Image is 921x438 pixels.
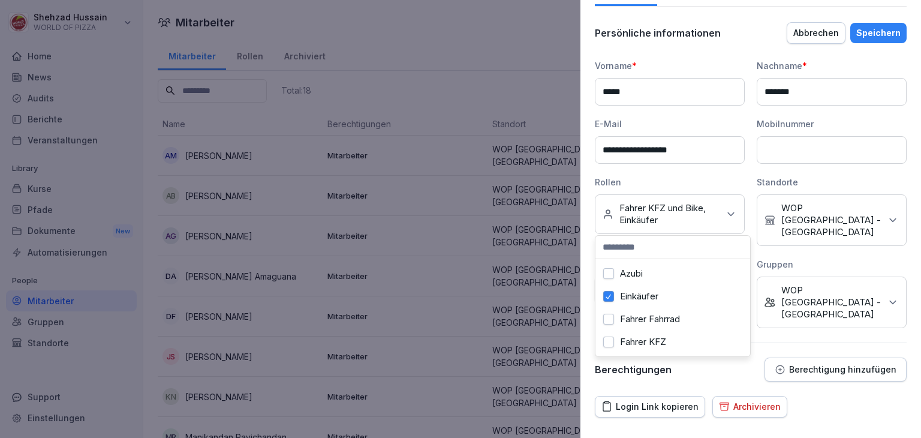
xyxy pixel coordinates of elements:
[757,118,907,130] div: Mobilnummer
[781,202,881,238] p: WOP [GEOGRAPHIC_DATA] - [GEOGRAPHIC_DATA]
[757,176,907,188] div: Standorte
[781,284,881,320] p: WOP [GEOGRAPHIC_DATA] - [GEOGRAPHIC_DATA]
[757,59,907,72] div: Nachname
[765,358,907,382] button: Berechtigung hinzufügen
[620,314,680,325] label: Fahrer Fahrrad
[595,396,705,418] button: Login Link kopieren
[601,400,699,413] div: Login Link kopieren
[595,176,745,188] div: Rollen
[793,26,839,40] div: Abbrechen
[789,365,896,374] p: Berechtigung hinzufügen
[787,22,845,44] button: Abbrechen
[595,59,745,72] div: Vorname
[619,202,719,226] p: Fahrer KFZ und Bike, Einkäufer
[595,118,745,130] div: E-Mail
[595,364,672,376] p: Berechtigungen
[850,23,907,43] button: Speichern
[712,396,787,418] button: Archivieren
[757,258,907,271] div: Gruppen
[620,268,643,279] label: Azubi
[856,26,901,40] div: Speichern
[595,27,721,39] p: Persönliche informationen
[719,400,781,413] div: Archivieren
[620,337,666,347] label: Fahrer KFZ
[620,291,658,302] label: Einkäufer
